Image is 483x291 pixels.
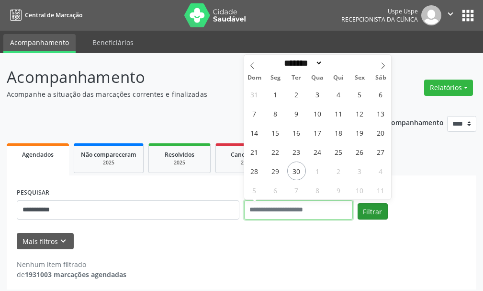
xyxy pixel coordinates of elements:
[359,116,444,128] p: Ano de acompanhamento
[287,85,306,104] span: Setembro 2, 2025
[329,85,348,104] span: Setembro 4, 2025
[7,65,336,89] p: Acompanhamento
[350,162,369,180] span: Outubro 3, 2025
[266,142,285,161] span: Setembro 22, 2025
[266,181,285,199] span: Outubro 6, 2025
[329,162,348,180] span: Outubro 2, 2025
[341,15,418,23] span: Recepcionista da clínica
[287,162,306,180] span: Setembro 30, 2025
[17,259,126,269] div: Nenhum item filtrado
[307,75,328,81] span: Qua
[371,181,390,199] span: Outubro 11, 2025
[445,9,456,19] i: 
[308,123,327,142] span: Setembro 17, 2025
[329,123,348,142] span: Setembro 18, 2025
[350,142,369,161] span: Setembro 26, 2025
[81,151,136,159] span: Não compareceram
[17,186,49,200] label: PESQUISAR
[308,104,327,123] span: Setembro 10, 2025
[350,104,369,123] span: Setembro 12, 2025
[22,151,54,159] span: Agendados
[281,58,323,68] select: Month
[245,181,264,199] span: Outubro 5, 2025
[308,162,327,180] span: Outubro 1, 2025
[287,123,306,142] span: Setembro 16, 2025
[329,104,348,123] span: Setembro 11, 2025
[245,85,264,104] span: Agosto 31, 2025
[287,142,306,161] span: Setembro 23, 2025
[3,34,76,53] a: Acompanhamento
[323,58,354,68] input: Year
[265,75,286,81] span: Seg
[266,162,285,180] span: Setembro 29, 2025
[371,123,390,142] span: Setembro 20, 2025
[223,159,270,166] div: 2025
[287,104,306,123] span: Setembro 9, 2025
[308,142,327,161] span: Setembro 24, 2025
[329,181,348,199] span: Outubro 9, 2025
[231,151,263,159] span: Cancelados
[86,34,140,51] a: Beneficiários
[441,5,460,25] button: 
[370,75,391,81] span: Sáb
[244,75,265,81] span: Dom
[350,181,369,199] span: Outubro 10, 2025
[245,104,264,123] span: Setembro 7, 2025
[7,7,82,23] a: Central de Marcação
[266,104,285,123] span: Setembro 8, 2025
[156,159,203,166] div: 2025
[424,80,473,96] button: Relatórios
[245,123,264,142] span: Setembro 14, 2025
[58,236,68,246] i: keyboard_arrow_down
[358,203,388,220] button: Filtrar
[17,269,126,279] div: de
[7,89,336,99] p: Acompanhe a situação das marcações correntes e finalizadas
[165,151,194,159] span: Resolvidos
[350,123,369,142] span: Setembro 19, 2025
[350,85,369,104] span: Setembro 5, 2025
[341,7,418,15] div: Uspe Uspe
[371,85,390,104] span: Setembro 6, 2025
[245,162,264,180] span: Setembro 28, 2025
[421,5,441,25] img: img
[81,159,136,166] div: 2025
[460,7,476,24] button: apps
[349,75,370,81] span: Sex
[371,142,390,161] span: Setembro 27, 2025
[266,85,285,104] span: Setembro 1, 2025
[328,75,349,81] span: Qui
[287,181,306,199] span: Outubro 7, 2025
[266,123,285,142] span: Setembro 15, 2025
[371,162,390,180] span: Outubro 4, 2025
[371,104,390,123] span: Setembro 13, 2025
[25,11,82,19] span: Central de Marcação
[308,85,327,104] span: Setembro 3, 2025
[308,181,327,199] span: Outubro 8, 2025
[17,233,74,250] button: Mais filtroskeyboard_arrow_down
[329,142,348,161] span: Setembro 25, 2025
[25,270,126,279] strong: 1931003 marcações agendadas
[245,142,264,161] span: Setembro 21, 2025
[286,75,307,81] span: Ter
